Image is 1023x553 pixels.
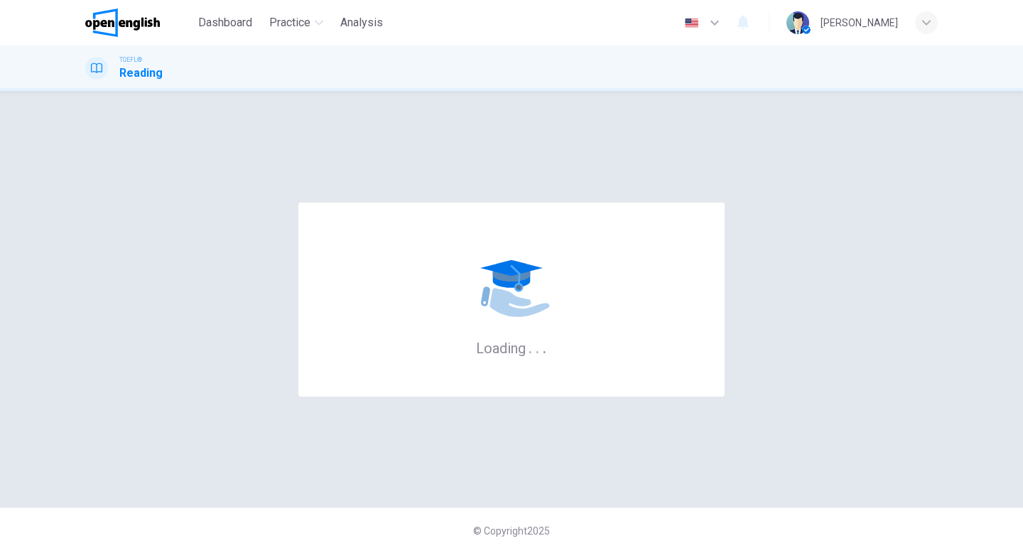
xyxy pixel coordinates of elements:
[535,335,540,358] h6: .
[542,335,547,358] h6: .
[528,335,533,358] h6: .
[85,9,193,37] a: OpenEnglish logo
[193,10,258,36] button: Dashboard
[473,525,550,537] span: © Copyright 2025
[119,55,142,65] span: TOEFL®
[476,338,547,357] h6: Loading
[786,11,809,34] img: Profile picture
[269,14,310,31] span: Practice
[683,18,700,28] img: en
[119,65,163,82] h1: Reading
[85,9,160,37] img: OpenEnglish logo
[264,10,329,36] button: Practice
[198,14,252,31] span: Dashboard
[340,14,383,31] span: Analysis
[335,10,389,36] button: Analysis
[821,14,898,31] div: [PERSON_NAME]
